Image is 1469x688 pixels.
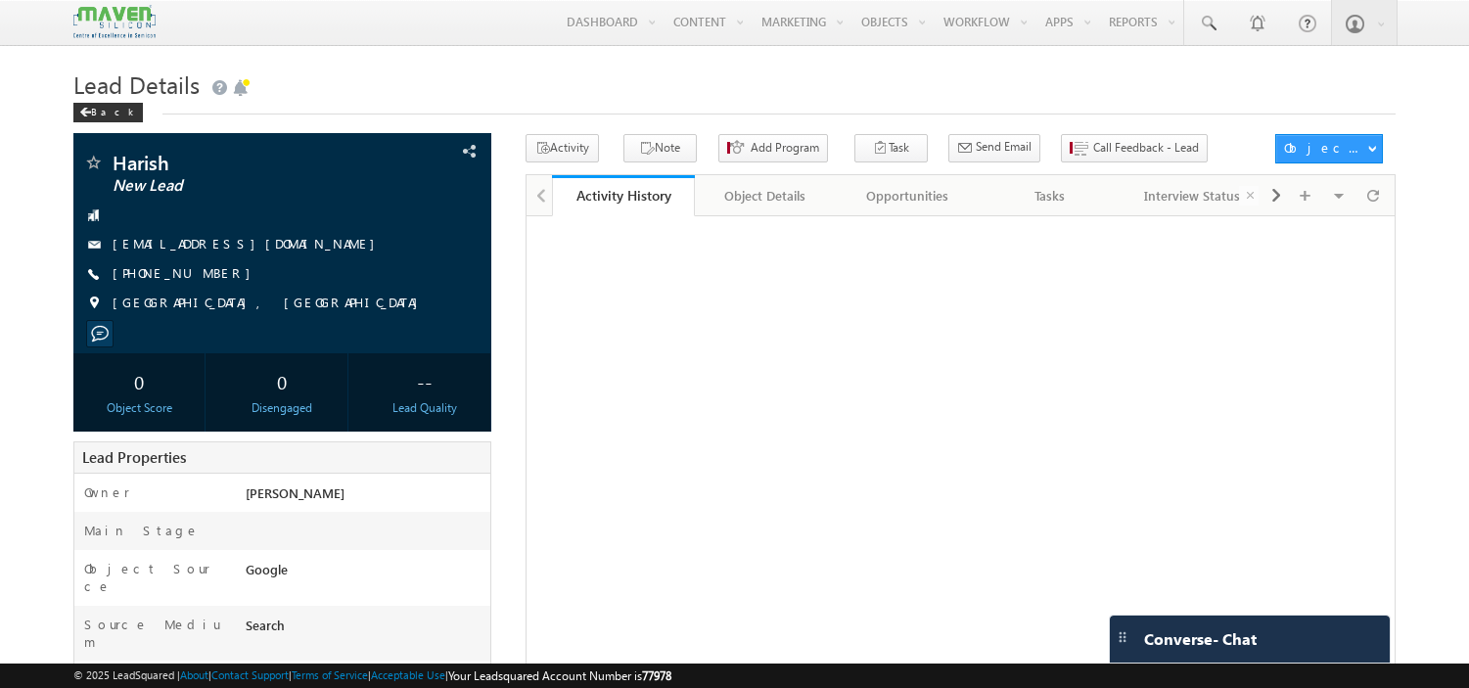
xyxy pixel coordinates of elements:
[84,616,225,651] label: Source Medium
[73,103,143,122] div: Back
[364,399,485,417] div: Lead Quality
[852,184,961,207] div: Opportunities
[567,186,679,205] div: Activity History
[642,668,671,683] span: 77978
[113,294,428,313] span: [GEOGRAPHIC_DATA], [GEOGRAPHIC_DATA]
[221,399,343,417] div: Disengaged
[246,484,344,501] span: [PERSON_NAME]
[292,668,368,681] a: Terms of Service
[1284,139,1367,157] div: Object Actions
[78,399,200,417] div: Object Score
[1144,630,1257,648] span: Converse - Chat
[711,184,819,207] div: Object Details
[84,560,225,595] label: Object Source
[73,666,671,685] span: © 2025 LeadSquared | | | | |
[995,184,1104,207] div: Tasks
[211,668,289,681] a: Contact Support
[695,175,837,216] a: Object Details
[1061,134,1208,162] button: Call Feedback - Lead
[1093,139,1199,157] span: Call Feedback - Lead
[73,69,200,100] span: Lead Details
[448,668,671,683] span: Your Leadsquared Account Number is
[73,5,156,39] img: Custom Logo
[78,363,200,399] div: 0
[980,175,1122,216] a: Tasks
[241,560,490,587] div: Google
[526,134,599,162] button: Activity
[1275,134,1383,163] button: Object Actions
[623,134,697,162] button: Note
[854,134,928,162] button: Task
[948,134,1040,162] button: Send Email
[1137,184,1246,207] div: Interview Status
[552,175,694,216] a: Activity History
[751,139,819,157] span: Add Program
[84,522,200,539] label: Main Stage
[113,235,385,252] a: [EMAIL_ADDRESS][DOMAIN_NAME]
[364,363,485,399] div: --
[241,616,490,643] div: Search
[84,483,130,501] label: Owner
[113,153,372,172] span: Harish
[82,447,186,467] span: Lead Properties
[180,668,208,681] a: About
[113,176,372,196] span: New Lead
[221,363,343,399] div: 0
[976,138,1032,156] span: Send Email
[1122,175,1263,216] a: Interview Status
[113,264,260,284] span: [PHONE_NUMBER]
[1115,629,1130,645] img: carter-drag
[371,668,445,681] a: Acceptable Use
[73,102,153,118] a: Back
[718,134,828,162] button: Add Program
[837,175,979,216] a: Opportunities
